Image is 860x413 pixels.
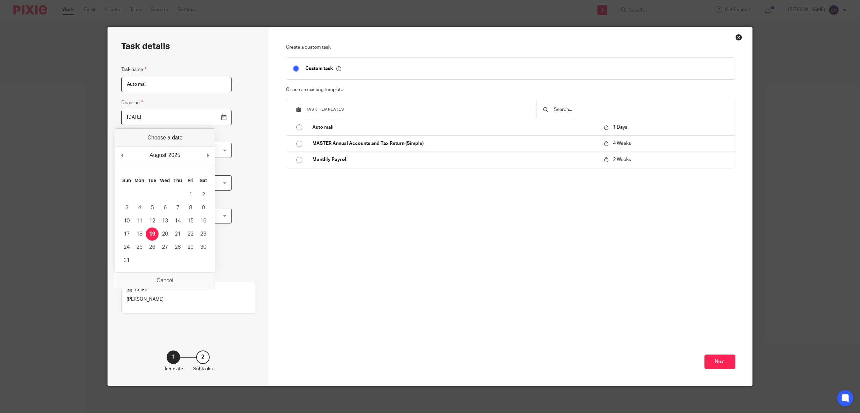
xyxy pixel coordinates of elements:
button: 29 [184,241,197,254]
p: Subtasks [193,366,213,372]
p: Or use an existing template [286,86,736,93]
p: Client [127,287,250,293]
button: 5 [146,201,159,214]
button: 11 [133,214,146,228]
button: 8 [184,201,197,214]
button: 27 [159,241,171,254]
button: 4 [133,201,146,214]
button: 15 [184,214,197,228]
div: August [148,150,167,160]
p: Create a custom task [286,44,736,51]
p: Monthly Payroll [312,156,597,163]
div: 2 [196,350,210,364]
abbr: Saturday [200,178,207,183]
button: 1 [184,188,197,201]
button: Next [704,355,735,369]
button: 12 [146,214,159,228]
abbr: Monday [135,178,144,183]
button: 9 [197,201,210,214]
abbr: Thursday [173,178,182,183]
abbr: Friday [187,178,193,183]
abbr: Wednesday [160,178,170,183]
button: 31 [120,254,133,267]
button: 14 [171,214,184,228]
label: Task name [121,66,146,73]
button: 30 [197,241,210,254]
input: Task name [121,77,232,92]
button: 26 [146,241,159,254]
button: 25 [133,241,146,254]
button: 18 [133,228,146,241]
button: 7 [171,201,184,214]
input: Search... [553,106,728,113]
input: Use the arrow keys to pick a date [121,110,232,125]
abbr: Tuesday [148,178,156,183]
button: 23 [197,228,210,241]
span: 2 Weeks [613,158,631,162]
button: 13 [159,214,171,228]
h2: Task details [121,41,170,52]
abbr: Sunday [122,178,131,183]
p: Custom task [305,66,341,72]
button: 2 [197,188,210,201]
button: 20 [159,228,171,241]
button: 21 [171,228,184,241]
p: Template [164,366,183,372]
span: 4 Weeks [613,141,631,146]
button: 22 [184,228,197,241]
div: 1 [167,350,180,364]
div: 2025 [167,150,181,160]
button: 24 [120,241,133,254]
button: 28 [171,241,184,254]
button: 16 [197,214,210,228]
p: Auto mail [312,124,597,131]
button: 3 [120,201,133,214]
button: 10 [120,214,133,228]
p: MASTER Annual Accounts and Tax Return (Simple) [312,140,597,147]
button: 19 [146,228,159,241]
label: Deadline [121,99,143,107]
p: [PERSON_NAME] [127,296,250,303]
div: Close this dialog window [735,34,742,41]
button: Previous Month [119,150,125,160]
button: 6 [159,201,171,214]
button: 17 [120,228,133,241]
span: Task templates [306,108,344,111]
button: Next Month [205,150,211,160]
span: 1 Days [613,125,627,130]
